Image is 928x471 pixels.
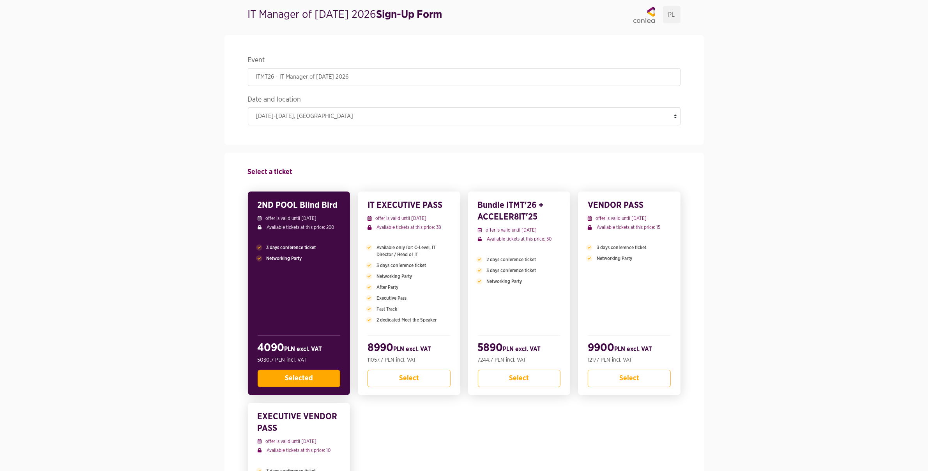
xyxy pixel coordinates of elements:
h3: IT EXECUTIVE PASS [368,199,451,211]
h2: 8990 [368,341,451,356]
span: 3 days conference ticket [377,262,426,269]
span: Networking Party [267,255,302,262]
h3: Bundle ITMT'26 + ACCELER8IT'25 [478,199,561,223]
p: offer is valid until [DATE] [588,215,671,222]
span: PLN excl. VAT [614,346,652,352]
h4: Select a ticket [248,164,681,180]
p: 12177 PLN incl. VAT [588,356,671,364]
button: Select [588,370,671,387]
p: offer is valid until [DATE] [478,227,561,234]
a: PL [663,6,681,23]
button: Select [478,370,561,387]
span: Fast Track [377,306,397,313]
span: Select [509,375,529,382]
strong: Sign-Up Form [377,9,442,20]
p: Available tickets at this price: 50 [478,235,561,243]
input: ITMT26 - IT Manager of Tomorrow 2026 [248,68,681,86]
h3: VENDOR PASS [588,199,671,211]
p: Available tickets at this price: 10 [258,447,341,454]
legend: Event [248,54,681,68]
p: Available tickets at this price: 200 [258,224,341,231]
h2: 9900 [588,341,671,356]
span: 2 days conference ticket [487,256,536,263]
span: Executive Pass [377,295,407,302]
span: Available only for: C-Level, IT Director / Head of IT [377,244,451,258]
span: PLN excl. VAT [285,346,322,352]
span: 3 days conference ticket [487,267,536,274]
button: Selected [258,370,341,387]
p: offer is valid until [DATE] [368,215,451,222]
p: 7244.7 PLN incl. VAT [478,356,561,364]
p: 11057.7 PLN incl. VAT [368,356,451,364]
span: Select [399,375,419,382]
span: PLN excl. VAT [393,346,431,352]
p: offer is valid until [DATE] [258,215,341,222]
span: After Party [377,284,398,291]
span: 3 days conference ticket [267,244,316,251]
span: Selected [285,375,313,382]
h3: EXECUTIVE VENDOR PASS [258,411,341,434]
span: Networking Party [377,273,412,280]
legend: Date and location [248,94,681,107]
button: Select [368,370,451,387]
h1: IT Manager of [DATE] 2026 [248,7,442,23]
span: PLN excl. VAT [503,346,541,352]
span: Networking Party [597,255,632,262]
h2: 5890 [478,341,561,356]
p: Available tickets at this price: 38 [368,224,451,231]
p: 5030.7 PLN incl. VAT [258,356,341,364]
h3: 2ND POOL Blind Bird [258,199,341,211]
p: offer is valid until [DATE] [258,438,341,445]
span: Networking Party [487,278,522,285]
span: 3 days conference ticket [597,244,646,251]
p: Available tickets at this price: 15 [588,224,671,231]
span: Select [619,375,639,382]
h2: 4090 [258,341,341,356]
span: 2 dedicated Meet the Speaker [377,316,437,323]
